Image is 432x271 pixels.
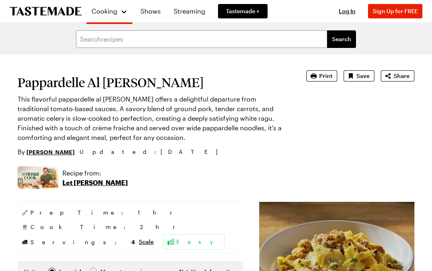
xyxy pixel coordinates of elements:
[18,166,58,189] img: Show where recipe is used
[344,70,374,82] button: Save recipe
[131,238,135,245] span: 4
[30,238,135,246] span: Servings:
[373,8,418,14] span: Sign Up for FREE
[339,8,356,14] span: Log In
[10,7,82,16] a: To Tastemade Home Page
[332,35,351,43] span: Search
[368,4,422,18] button: Sign Up for FREE
[139,238,154,246] button: Scale
[356,72,370,80] span: Save
[176,238,221,246] span: Easy
[62,168,128,178] p: Recipe from:
[92,7,117,15] span: Cooking
[331,7,363,15] button: Log In
[226,7,260,15] span: Tastemade +
[327,30,356,48] button: filters
[218,4,268,18] a: Tastemade +
[62,168,128,187] a: Recipe from:Let [PERSON_NAME]
[18,75,284,90] h1: Pappardelle Al [PERSON_NAME]
[30,223,183,231] span: Cook Time: 2 hr
[381,70,414,82] button: Share
[394,72,410,80] span: Share
[26,147,75,156] a: [PERSON_NAME]
[91,3,128,19] button: Cooking
[30,209,180,217] span: Prep Time: 1 hr
[18,94,284,142] p: This flavorful pappardelle al [PERSON_NAME] offers a delightful departure from traditional tomato...
[319,72,332,80] span: Print
[18,147,75,157] p: By
[80,147,226,156] span: Updated : [DATE]
[62,178,128,187] p: Let [PERSON_NAME]
[306,70,337,82] button: Print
